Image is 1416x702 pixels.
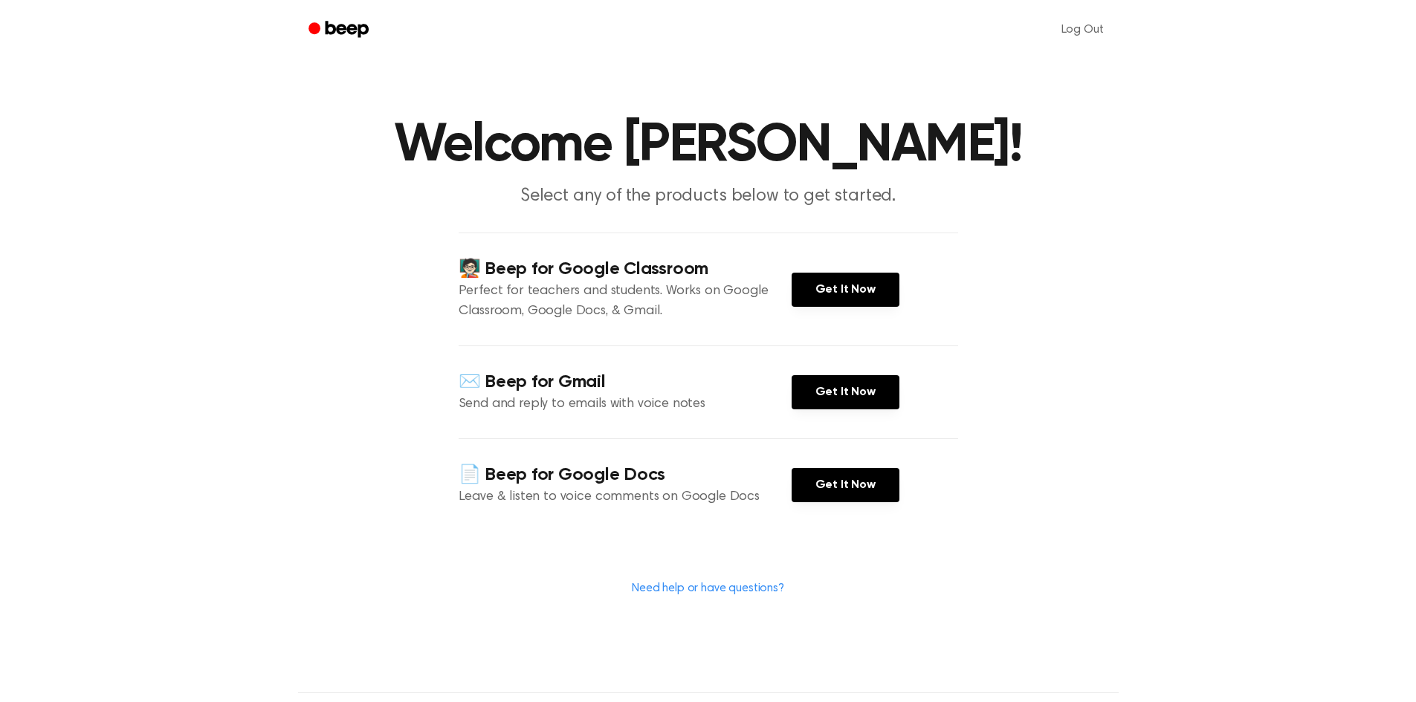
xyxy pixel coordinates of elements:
[792,468,899,502] a: Get It Now
[423,184,994,209] p: Select any of the products below to get started.
[632,582,784,594] a: Need help or have questions?
[459,487,792,507] p: Leave & listen to voice comments on Google Docs
[792,273,899,307] a: Get It Now
[459,282,792,322] p: Perfect for teachers and students. Works on Google Classroom, Google Docs, & Gmail.
[328,119,1089,172] h1: Welcome [PERSON_NAME]!
[298,16,382,45] a: Beep
[459,394,792,415] p: Send and reply to emails with voice notes
[459,463,792,487] h4: 📄 Beep for Google Docs
[792,375,899,409] a: Get It Now
[459,257,792,282] h4: 🧑🏻‍🏫 Beep for Google Classroom
[459,370,792,394] h4: ✉️ Beep for Gmail
[1047,12,1119,48] a: Log Out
